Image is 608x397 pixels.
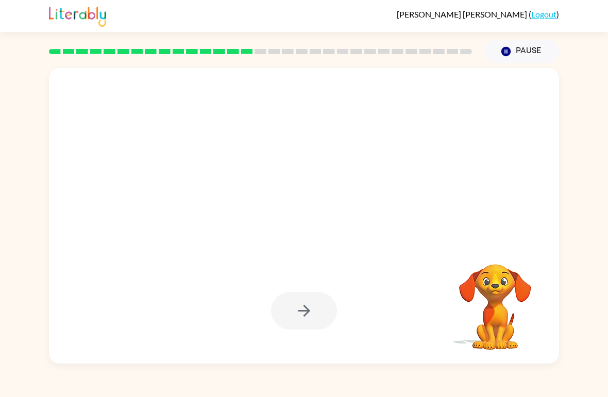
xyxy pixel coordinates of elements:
button: Pause [484,40,559,63]
span: [PERSON_NAME] [PERSON_NAME] [397,9,529,19]
img: Literably [49,4,106,27]
div: ( ) [397,9,559,19]
video: Your browser must support playing .mp4 files to use Literably. Please try using another browser. [444,248,547,351]
a: Logout [531,9,556,19]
